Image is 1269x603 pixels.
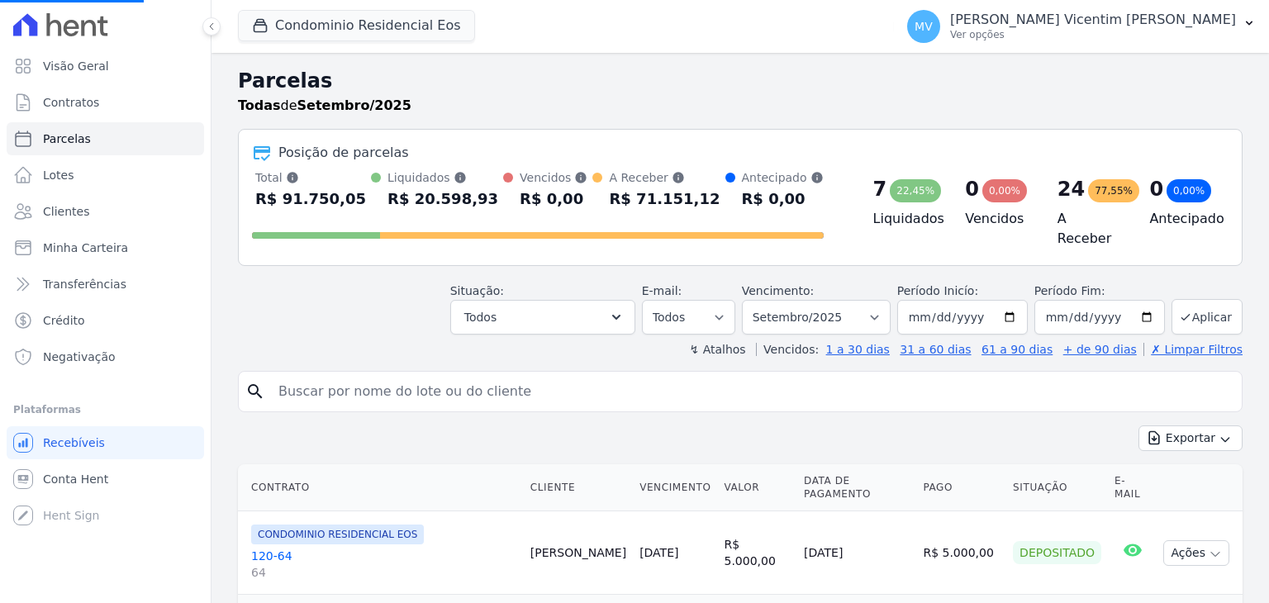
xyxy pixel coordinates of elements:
[43,58,109,74] span: Visão Geral
[450,284,504,297] label: Situação:
[1167,179,1211,202] div: 0,00%
[890,179,941,202] div: 22,45%
[642,284,682,297] label: E-mail:
[1138,425,1243,451] button: Exportar
[7,268,204,301] a: Transferências
[520,169,587,186] div: Vencidos
[718,464,798,511] th: Valor
[238,96,411,116] p: de
[756,343,819,356] label: Vencidos:
[43,349,116,365] span: Negativação
[1163,540,1229,566] button: Ações
[238,464,524,511] th: Contrato
[894,3,1269,50] button: MV [PERSON_NAME] Vicentim [PERSON_NAME] Ver opções
[950,28,1236,41] p: Ver opções
[7,463,204,496] a: Conta Hent
[900,343,971,356] a: 31 a 60 dias
[1034,283,1165,300] label: Período Fim:
[7,231,204,264] a: Minha Carteira
[1088,179,1139,202] div: 77,55%
[950,12,1236,28] p: [PERSON_NAME] Vicentim [PERSON_NAME]
[897,284,978,297] label: Período Inicío:
[238,97,281,113] strong: Todas
[251,548,517,581] a: 120-6464
[981,343,1053,356] a: 61 a 90 dias
[982,179,1027,202] div: 0,00%
[1063,343,1137,356] a: + de 90 dias
[269,375,1235,408] input: Buscar por nome do lote ou do cliente
[255,169,366,186] div: Total
[609,169,720,186] div: A Receber
[965,209,1031,229] h4: Vencidos
[43,94,99,111] span: Contratos
[1149,209,1215,229] h4: Antecipado
[238,66,1243,96] h2: Parcelas
[43,131,91,147] span: Parcelas
[524,511,633,595] td: [PERSON_NAME]
[245,382,265,401] i: search
[797,464,916,511] th: Data de Pagamento
[464,307,497,327] span: Todos
[7,304,204,337] a: Crédito
[7,426,204,459] a: Recebíveis
[7,195,204,228] a: Clientes
[742,186,824,212] div: R$ 0,00
[915,21,933,32] span: MV
[43,240,128,256] span: Minha Carteira
[43,471,108,487] span: Conta Hent
[742,169,824,186] div: Antecipado
[689,343,745,356] label: ↯ Atalhos
[1172,299,1243,335] button: Aplicar
[873,209,939,229] h4: Liquidados
[718,511,798,595] td: R$ 5.000,00
[609,186,720,212] div: R$ 71.151,12
[826,343,890,356] a: 1 a 30 dias
[965,176,979,202] div: 0
[43,167,74,183] span: Lotes
[1057,176,1085,202] div: 24
[238,10,475,41] button: Condominio Residencial Eos
[873,176,887,202] div: 7
[387,169,498,186] div: Liquidados
[43,434,105,451] span: Recebíveis
[1149,176,1163,202] div: 0
[1108,464,1157,511] th: E-mail
[43,203,89,220] span: Clientes
[916,511,1006,595] td: R$ 5.000,00
[13,400,197,420] div: Plataformas
[1006,464,1108,511] th: Situação
[251,564,517,581] span: 64
[7,340,204,373] a: Negativação
[43,312,85,329] span: Crédito
[916,464,1006,511] th: Pago
[1013,541,1101,564] div: Depositado
[251,525,424,544] span: CONDOMINIO RESIDENCIAL EOS
[7,86,204,119] a: Contratos
[7,159,204,192] a: Lotes
[639,546,678,559] a: [DATE]
[450,300,635,335] button: Todos
[297,97,411,113] strong: Setembro/2025
[1057,209,1124,249] h4: A Receber
[7,122,204,155] a: Parcelas
[633,464,717,511] th: Vencimento
[742,284,814,297] label: Vencimento:
[524,464,633,511] th: Cliente
[1143,343,1243,356] a: ✗ Limpar Filtros
[387,186,498,212] div: R$ 20.598,93
[278,143,409,163] div: Posição de parcelas
[255,186,366,212] div: R$ 91.750,05
[7,50,204,83] a: Visão Geral
[43,276,126,292] span: Transferências
[520,186,587,212] div: R$ 0,00
[797,511,916,595] td: [DATE]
